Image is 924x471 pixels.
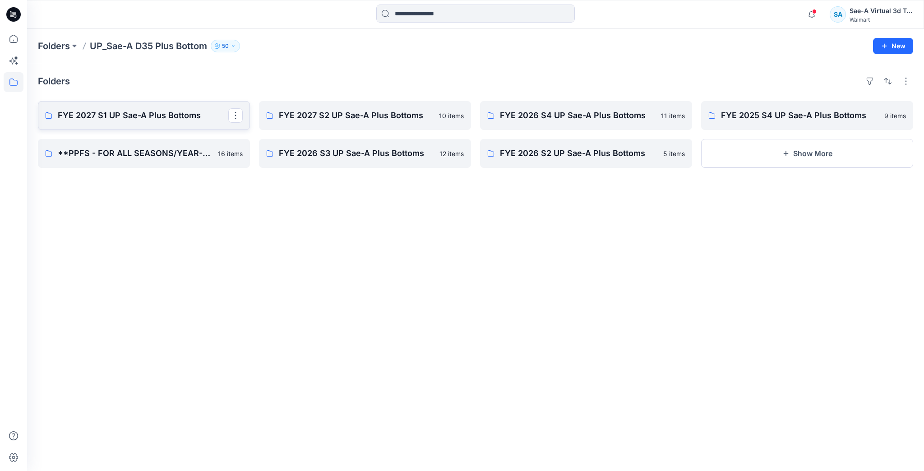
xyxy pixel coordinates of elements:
div: Sae-A Virtual 3d Team [850,5,913,16]
button: Show More [701,139,913,168]
a: Folders [38,40,70,52]
div: Walmart [850,16,913,23]
p: 10 items [439,111,464,120]
p: UP_Sae-A D35 Plus Bottom [90,40,207,52]
h4: Folders [38,76,70,87]
a: FYE 2026 S2 UP Sae-A Plus Bottoms5 items [480,139,692,168]
p: FYE 2026 S3 UP Sae-A Plus Bottoms [279,147,434,160]
p: 9 items [884,111,906,120]
button: New [873,38,913,54]
p: 5 items [663,149,685,158]
a: FYE 2025 S4 UP Sae-A Plus Bottoms9 items [701,101,913,130]
p: FYE 2027 S2 UP Sae-A Plus Bottoms [279,109,434,122]
p: FYE 2026 S2 UP Sae-A Plus Bottoms [500,147,658,160]
p: FYE 2025 S4 UP Sae-A Plus Bottoms [721,109,879,122]
a: FYE 2026 S4 UP Sae-A Plus Bottoms11 items [480,101,692,130]
p: FYE 2027 S1 UP Sae-A Plus Bottoms [58,109,228,122]
p: 16 items [218,149,243,158]
div: SA [830,6,846,23]
button: 50 [211,40,240,52]
p: **PPFS - FOR ALL SEASONS/YEAR-PLUS [58,147,213,160]
a: FYE 2027 S2 UP Sae-A Plus Bottoms10 items [259,101,471,130]
p: 50 [222,41,229,51]
p: 12 items [439,149,464,158]
p: 11 items [661,111,685,120]
p: FYE 2026 S4 UP Sae-A Plus Bottoms [500,109,656,122]
a: FYE 2026 S3 UP Sae-A Plus Bottoms12 items [259,139,471,168]
a: **PPFS - FOR ALL SEASONS/YEAR-PLUS16 items [38,139,250,168]
a: FYE 2027 S1 UP Sae-A Plus Bottoms [38,101,250,130]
